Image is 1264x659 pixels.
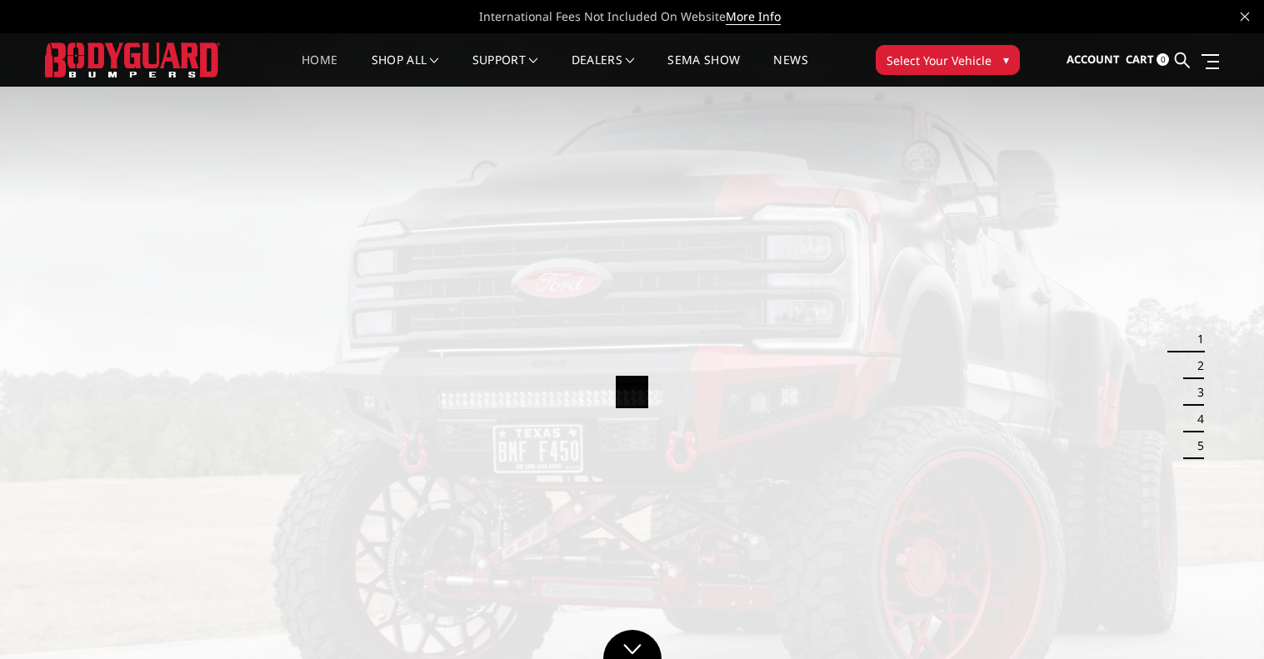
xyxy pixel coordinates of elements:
span: Select Your Vehicle [887,52,992,69]
a: Click to Down [603,630,662,659]
a: Account [1067,37,1120,82]
button: 1 of 5 [1187,326,1204,352]
a: Cart 0 [1126,37,1169,82]
span: 0 [1157,53,1169,66]
button: 3 of 5 [1187,379,1204,406]
a: SEMA Show [667,54,740,87]
a: News [773,54,807,87]
button: 2 of 5 [1187,352,1204,379]
button: 5 of 5 [1187,432,1204,459]
button: 4 of 5 [1187,406,1204,432]
span: ▾ [1003,51,1009,68]
a: shop all [372,54,439,87]
a: Home [302,54,337,87]
img: BODYGUARD BUMPERS [45,42,220,77]
span: Cart [1126,52,1154,67]
span: Account [1067,52,1120,67]
a: Support [472,54,538,87]
a: More Info [726,8,781,25]
button: Select Your Vehicle [876,45,1020,75]
a: Dealers [572,54,635,87]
